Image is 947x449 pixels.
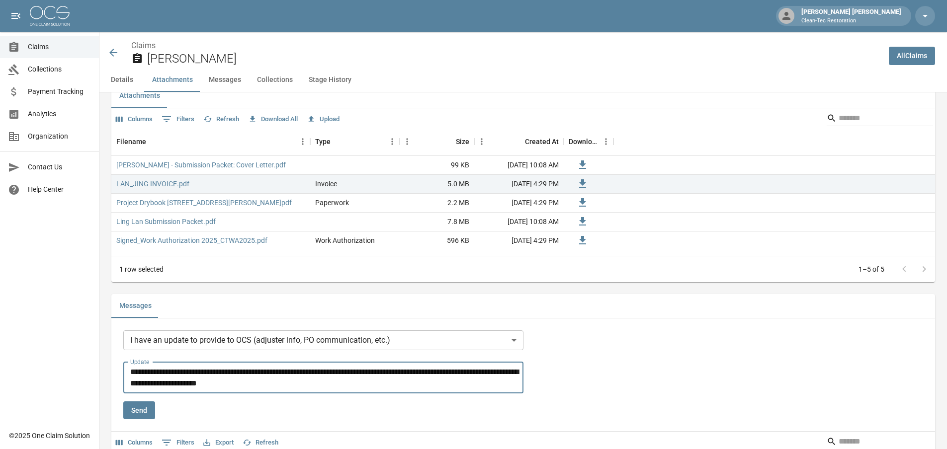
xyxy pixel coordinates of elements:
[30,6,70,26] img: ocs-logo-white-transparent.png
[28,86,91,97] span: Payment Tracking
[116,160,286,170] a: [PERSON_NAME] - Submission Packet: Cover Letter.pdf
[6,6,26,26] button: open drawer
[315,179,337,189] div: Invoice
[28,109,91,119] span: Analytics
[144,68,201,92] button: Attachments
[116,217,216,226] a: Ling Lan Submission Packet.pdf
[28,131,91,142] span: Organization
[525,128,559,155] div: Created At
[474,213,564,231] div: [DATE] 10:08 AM
[28,162,91,172] span: Contact Us
[474,134,489,149] button: Menu
[99,68,144,92] button: Details
[295,134,310,149] button: Menu
[301,68,359,92] button: Stage History
[385,134,400,149] button: Menu
[111,294,935,318] div: related-list tabs
[474,194,564,213] div: [DATE] 4:29 PM
[159,111,197,127] button: Show filters
[147,52,881,66] h2: [PERSON_NAME]
[111,128,310,155] div: Filename
[201,112,242,127] button: Refresh
[201,68,249,92] button: Messages
[246,112,300,127] button: Download All
[564,128,613,155] div: Download
[304,112,342,127] button: Upload
[400,194,474,213] div: 2.2 MB
[474,175,564,194] div: [DATE] 4:29 PM
[315,198,349,208] div: Paperwork
[28,64,91,75] span: Collections
[827,110,933,128] div: Search
[315,128,331,155] div: Type
[569,128,599,155] div: Download
[123,401,155,420] button: Send
[315,235,375,245] div: Work Authorization
[474,156,564,175] div: [DATE] 10:08 AM
[131,41,156,50] a: Claims
[116,198,292,208] a: Project Drybook [STREET_ADDRESS][PERSON_NAME]pdf
[116,179,189,189] a: LAN_JING INVOICE.pdf
[400,128,474,155] div: Size
[111,84,168,108] button: Attachments
[99,68,947,92] div: anchor tabs
[113,112,155,127] button: Select columns
[400,134,415,149] button: Menu
[474,128,564,155] div: Created At
[111,84,935,108] div: related-list tabs
[116,235,267,245] a: Signed_Work Authorization 2025_CTWA2025.pdf
[400,156,474,175] div: 99 KB
[249,68,301,92] button: Collections
[28,184,91,195] span: Help Center
[119,264,164,274] div: 1 row selected
[859,264,884,274] p: 1–5 of 5
[456,128,469,155] div: Size
[599,134,613,149] button: Menu
[9,431,90,441] div: © 2025 One Claim Solution
[116,128,146,155] div: Filename
[797,7,905,25] div: [PERSON_NAME] [PERSON_NAME]
[400,213,474,231] div: 7.8 MB
[123,330,523,350] div: I have an update to provide to OCS (adjuster info, PO communication, etc.)
[28,42,91,52] span: Claims
[130,358,149,366] label: Update
[400,231,474,250] div: 596 KB
[310,128,400,155] div: Type
[801,17,901,25] p: Clean-Tec Restoration
[131,40,881,52] nav: breadcrumb
[474,231,564,250] div: [DATE] 4:29 PM
[889,47,935,65] a: AllClaims
[111,294,160,318] button: Messages
[400,175,474,194] div: 5.0 MB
